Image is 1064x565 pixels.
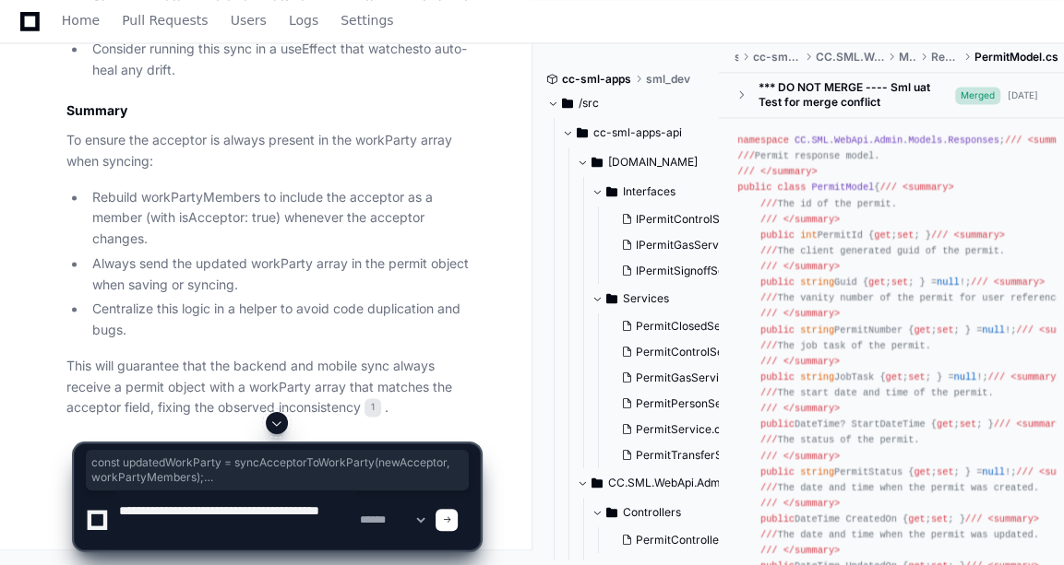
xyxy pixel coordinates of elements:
button: IPermitGasService.cs [614,232,754,258]
span: Logs [289,15,318,26]
span: /// [737,150,754,161]
span: <summary> [994,277,1045,288]
span: [DOMAIN_NAME] [608,155,698,170]
p: To ensure the acceptor is always present in the workParty array when syncing: [66,130,480,172]
span: The start date and time of the permit. [760,387,994,398]
span: /// [760,387,777,398]
span: /// [760,292,777,303]
span: PermitPersonService.cs [636,396,763,411]
span: class [777,182,806,194]
span: src [734,50,738,65]
button: PermitControlService.cs [614,339,754,365]
span: null [982,324,1005,335]
span: </summary> [760,166,818,177]
span: set [891,277,908,288]
span: string [800,277,834,288]
svg: Directory [606,288,617,310]
span: /// [760,214,777,225]
span: /// [931,230,948,241]
span: </summary> [783,356,841,367]
span: PermitClosedService.cs [636,319,762,334]
span: </summary> [783,309,841,320]
span: /src [579,96,599,111]
span: </summary> [783,403,841,414]
button: [DOMAIN_NAME] [577,147,735,177]
span: get [868,277,885,288]
span: 1 [365,398,381,417]
span: cc-sml-apps [562,72,631,87]
span: PermitModel [811,182,874,194]
span: Interfaces [623,184,675,199]
span: Models [899,50,915,65]
span: /// [760,340,777,351]
button: IPermitSignoffService.cs [614,258,754,284]
span: IPermitControlService.cs [636,212,768,227]
h2: Summary [66,101,480,120]
span: Permit response model. [737,150,879,161]
button: PermitGasService.cs [614,365,754,391]
span: /// [760,309,777,320]
button: cc-sml-apps-api [562,118,721,147]
span: <summary> [954,230,1005,241]
svg: Directory [577,122,588,144]
span: </summary> [783,261,841,272]
span: string [800,371,834,383]
span: CC.SML.WebApi.Admin [816,50,885,65]
span: /// [1005,135,1022,146]
span: get [874,230,891,241]
span: set [937,324,953,335]
svg: Directory [606,181,617,203]
span: </summary> [783,214,841,225]
span: Settings [341,15,393,26]
span: The job task of the permit. [760,340,931,351]
span: /// [1016,324,1033,335]
div: *** DO NOT MERGE ---- Sml uat Test for merge conflict [758,80,955,110]
span: The id of the permit. [760,198,897,209]
li: Always send the updated workParty array in the permit object when saving or syncing. [87,253,480,296]
span: /// [971,277,987,288]
span: PermitGasService.cs [636,371,747,385]
div: [DATE] [1008,88,1038,102]
span: set [897,230,914,241]
span: PermitControlService.cs [636,345,765,359]
li: Consider running this sync in a useEffect that watches to auto-heal any drift. [87,39,480,81]
span: PermitModel.cs [974,50,1058,65]
svg: Directory [562,92,573,114]
span: public [760,371,795,383]
button: PermitPersonService.cs [614,391,754,417]
span: Merged [955,87,1000,104]
span: get [886,371,903,383]
span: /// [760,356,777,367]
span: /// [760,403,777,414]
button: Services [592,284,750,313]
p: This will guarantee that the backend and mobile sync always receive a permit object with a workPa... [66,356,480,418]
span: string [800,324,834,335]
span: public [737,182,771,194]
span: null [937,277,960,288]
span: public [760,277,795,288]
span: /// [987,371,1004,383]
span: null [954,371,977,383]
button: PermitClosedService.cs [614,313,754,339]
button: /src [547,88,706,118]
span: <summary> [1010,371,1061,383]
span: set [908,371,925,383]
span: sml_dev [646,72,690,87]
span: cc-sml-apps-api [753,50,801,65]
span: cc-sml-apps-api [593,125,682,140]
span: Services [623,291,669,306]
span: /// [879,182,896,194]
span: Users [231,15,267,26]
span: /// [760,261,777,272]
span: The client generated guid of the permit. [760,245,1005,256]
li: Rebuild workPartyMembers to include the acceptor as a member (with isAcceptor: true) whenever the... [87,187,480,250]
span: public [760,230,795,241]
span: /// [760,198,777,209]
span: /// [737,166,754,177]
span: IPermitGasService.cs [636,238,749,253]
span: CC.SML.WebApi.Admin.Models.Responses [795,135,999,146]
span: Pull Requests [122,15,208,26]
button: IPermitControlService.cs [614,206,754,232]
button: Interfaces [592,177,750,206]
span: namespace [737,135,788,146]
